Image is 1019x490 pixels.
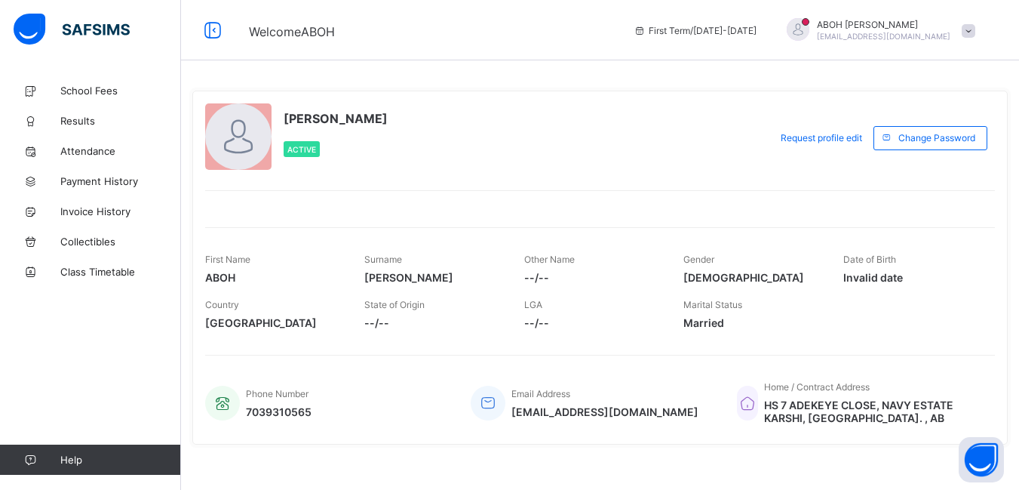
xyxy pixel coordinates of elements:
span: Change Password [898,132,975,143]
span: Welcome ABOH [249,24,335,39]
div: ABOHDENIS [772,18,983,43]
span: --/-- [524,271,661,284]
span: [PERSON_NAME] [364,271,501,284]
span: Invoice History [60,205,181,217]
span: School Fees [60,85,181,97]
span: Active [287,145,316,154]
span: Surname [364,254,402,265]
span: Email Address [511,388,570,399]
span: [GEOGRAPHIC_DATA] [205,316,342,329]
span: Payment History [60,175,181,187]
span: Help [60,454,180,466]
span: [EMAIL_ADDRESS][DOMAIN_NAME] [817,32,950,41]
span: Country [205,299,239,310]
span: 7039310565 [246,405,312,418]
span: First Name [205,254,250,265]
span: Request profile edit [781,132,862,143]
span: ABOH [205,271,342,284]
span: Phone Number [246,388,308,399]
span: Class Timetable [60,266,181,278]
span: Marital Status [683,299,742,310]
span: Married [683,316,820,329]
span: Results [60,115,181,127]
span: Gender [683,254,714,265]
span: [EMAIL_ADDRESS][DOMAIN_NAME] [511,405,698,418]
span: [PERSON_NAME] [284,111,388,126]
button: Open asap [959,437,1004,482]
span: session/term information [634,25,757,36]
span: ABOH [PERSON_NAME] [817,19,950,30]
span: Collectibles [60,236,181,248]
span: LGA [524,299,542,310]
span: State of Origin [364,299,425,310]
img: safsims [14,14,130,45]
span: Attendance [60,145,181,157]
span: [DEMOGRAPHIC_DATA] [683,271,820,284]
span: Other Name [524,254,575,265]
span: HS 7 ADEKEYE CLOSE, NAVY ESTATE KARSHI, [GEOGRAPHIC_DATA]. , AB [764,399,980,424]
span: --/-- [524,316,661,329]
span: --/-- [364,316,501,329]
span: Invalid date [843,271,980,284]
span: Home / Contract Address [764,381,870,393]
span: Date of Birth [843,254,896,265]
